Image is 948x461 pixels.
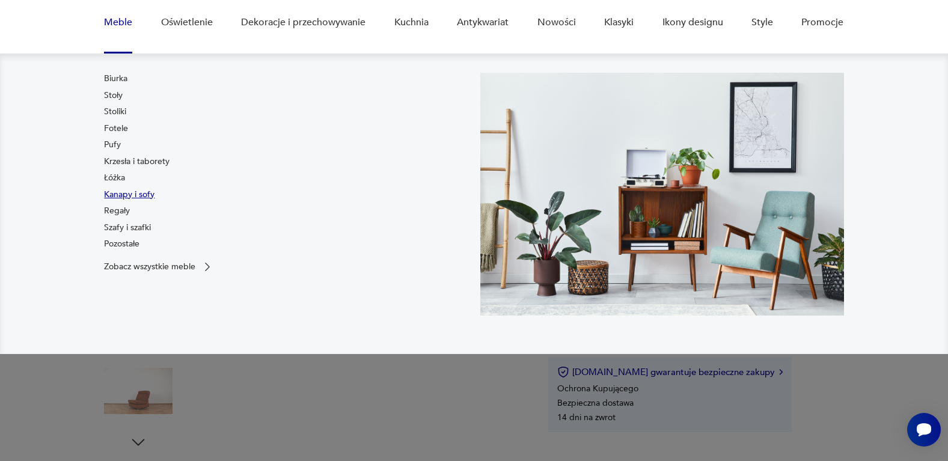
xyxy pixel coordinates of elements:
[104,139,121,151] a: Pufy
[104,106,126,118] a: Stoliki
[480,73,844,315] img: 969d9116629659dbb0bd4e745da535dc.jpg
[104,90,123,102] a: Stoły
[104,263,195,270] p: Zobacz wszystkie meble
[104,73,127,85] a: Biurka
[104,172,125,184] a: Łóżka
[104,156,170,168] a: Krzesła i taborety
[907,413,941,447] iframe: Smartsupp widget button
[104,222,151,234] a: Szafy i szafki
[104,238,139,250] a: Pozostałe
[104,261,213,273] a: Zobacz wszystkie meble
[104,123,128,135] a: Fotele
[104,189,154,201] a: Kanapy i sofy
[104,205,130,217] a: Regały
